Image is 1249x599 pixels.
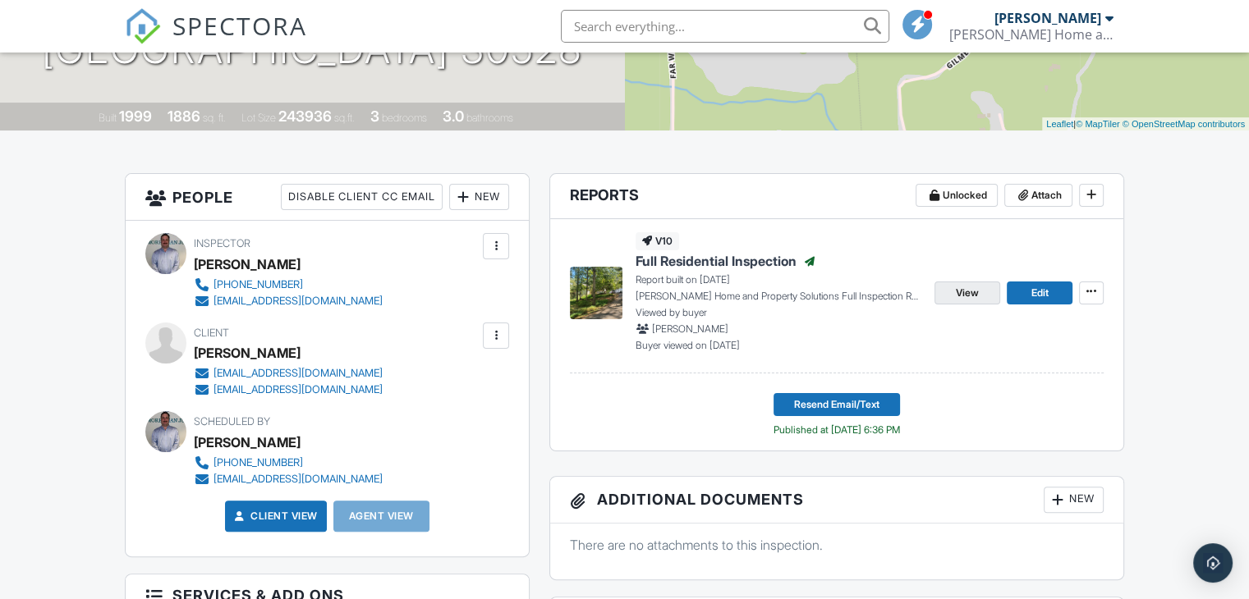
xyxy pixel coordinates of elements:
div: [EMAIL_ADDRESS][DOMAIN_NAME] [214,383,383,396]
div: [PERSON_NAME] [994,10,1101,26]
span: Client [194,327,229,339]
div: [PERSON_NAME] [194,341,301,365]
a: [EMAIL_ADDRESS][DOMAIN_NAME] [194,365,383,382]
div: [PHONE_NUMBER] [214,278,303,291]
div: Open Intercom Messenger [1193,543,1233,583]
div: 1886 [168,107,200,125]
div: Disable Client CC Email [281,184,443,210]
img: The Best Home Inspection Software - Spectora [125,8,161,44]
h3: Additional Documents [550,477,1123,524]
div: 3.0 [443,107,464,125]
a: Leaflet [1046,119,1073,129]
span: Built [99,112,117,124]
span: Lot Size [241,112,276,124]
div: [EMAIL_ADDRESS][DOMAIN_NAME] [214,473,383,486]
span: bedrooms [382,112,427,124]
div: [PHONE_NUMBER] [214,456,303,469]
a: [EMAIL_ADDRESS][DOMAIN_NAME] [194,293,383,309]
a: [PHONE_NUMBER] [194,455,383,471]
div: [PERSON_NAME] [194,252,301,277]
a: Client View [231,508,318,524]
div: | [1042,117,1249,131]
a: [EMAIL_ADDRESS][DOMAIN_NAME] [194,382,383,398]
span: Scheduled By [194,415,270,428]
div: New [1044,487,1104,513]
div: 3 [370,107,379,125]
span: sq. ft. [203,112,226,124]
div: Reynolds Home and Property Solutions of Georgia / South Property Inspectors [949,26,1114,43]
div: 243936 [278,107,332,125]
span: bathrooms [466,112,513,124]
div: [EMAIL_ADDRESS][DOMAIN_NAME] [214,295,383,308]
div: [EMAIL_ADDRESS][DOMAIN_NAME] [214,367,383,380]
a: © OpenStreetMap contributors [1123,119,1245,129]
div: [PERSON_NAME] [194,430,301,455]
span: Inspector [194,237,250,249]
div: 1999 [119,107,152,125]
input: Search everything... [561,10,889,43]
a: SPECTORA [125,22,307,57]
span: sq.ft. [334,112,355,124]
p: There are no attachments to this inspection. [570,536,1104,554]
a: [PHONE_NUMBER] [194,277,383,293]
h3: People [126,174,529,221]
a: [EMAIL_ADDRESS][DOMAIN_NAME] [194,471,383,487]
span: SPECTORA [172,8,307,43]
div: New [449,184,509,210]
a: © MapTiler [1076,119,1120,129]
